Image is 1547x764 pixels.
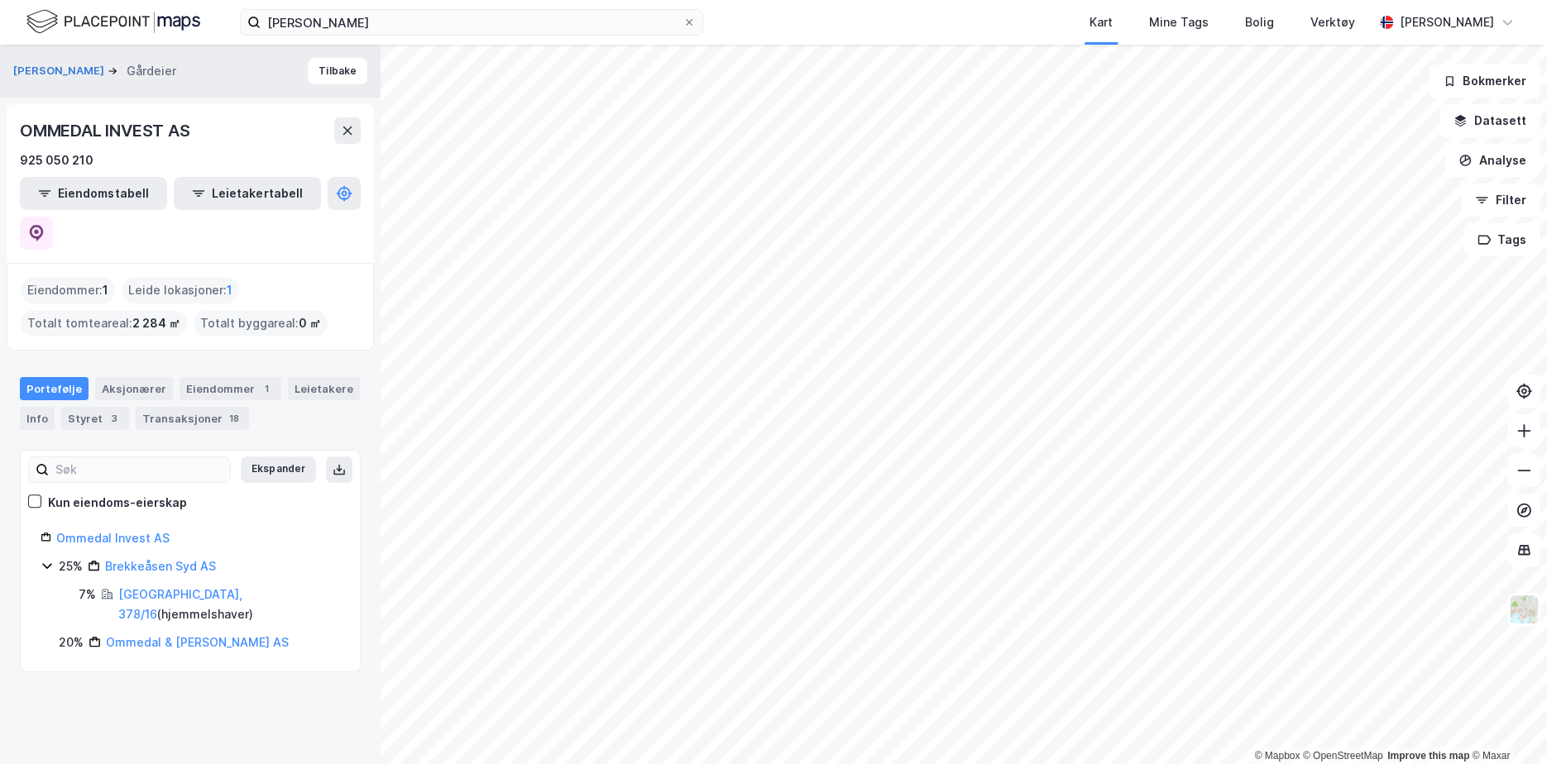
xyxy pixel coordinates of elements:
[1439,104,1540,137] button: Datasett
[26,7,200,36] img: logo.f888ab2527a4732fd821a326f86c7f29.svg
[20,150,93,170] div: 925 050 210
[118,585,340,624] div: ( hjemmelshaver )
[127,61,176,81] div: Gårdeier
[59,556,83,576] div: 25%
[1303,750,1383,762] a: OpenStreetMap
[105,559,216,573] a: Brekkeåsen Syd AS
[1387,750,1469,762] a: Improve this map
[136,407,249,430] div: Transaksjoner
[118,587,242,621] a: [GEOGRAPHIC_DATA], 378/16
[132,313,180,333] span: 2 284 ㎡
[241,456,316,483] button: Ekspander
[1444,144,1540,177] button: Analyse
[21,277,115,303] div: Eiendommer :
[288,377,360,400] div: Leietakere
[258,380,275,397] div: 1
[1310,12,1355,32] div: Verktøy
[1461,184,1540,217] button: Filter
[261,10,682,35] input: Søk på adresse, matrikkel, gårdeiere, leietakere eller personer
[299,313,321,333] span: 0 ㎡
[227,280,232,300] span: 1
[20,407,55,430] div: Info
[106,635,289,649] a: Ommedal & [PERSON_NAME] AS
[1400,12,1494,32] div: [PERSON_NAME]
[1464,685,1547,764] iframe: Chat Widget
[20,117,194,144] div: OMMEDAL INVEST AS
[180,377,281,400] div: Eiendommer
[1090,12,1113,32] div: Kart
[308,58,367,84] button: Tilbake
[122,277,239,303] div: Leide lokasjoner :
[1149,12,1209,32] div: Mine Tags
[1508,594,1540,625] img: Z
[1254,750,1300,762] a: Mapbox
[1463,223,1540,256] button: Tags
[13,63,108,79] button: [PERSON_NAME]
[1245,12,1274,32] div: Bolig
[48,493,187,513] div: Kun eiendoms-eierskap
[194,310,328,337] div: Totalt byggareal :
[106,410,122,427] div: 3
[103,280,108,300] span: 1
[174,177,321,210] button: Leietakertabell
[20,377,89,400] div: Portefølje
[226,410,242,427] div: 18
[61,407,129,430] div: Styret
[95,377,173,400] div: Aksjonærer
[49,457,230,482] input: Søk
[1464,685,1547,764] div: Kontrollprogram for chat
[59,633,84,652] div: 20%
[79,585,96,604] div: 7%
[21,310,187,337] div: Totalt tomteareal :
[20,177,167,210] button: Eiendomstabell
[1429,64,1540,98] button: Bokmerker
[56,531,170,545] a: Ommedal Invest AS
